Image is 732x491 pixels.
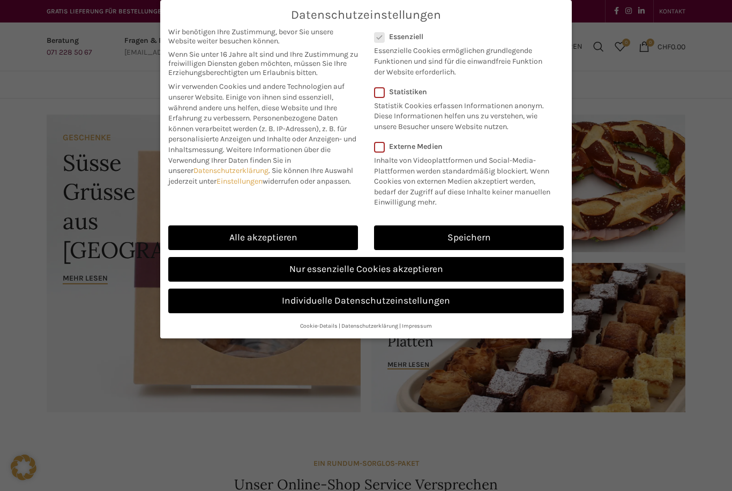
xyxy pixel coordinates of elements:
a: Speichern [374,225,564,250]
span: Sie können Ihre Auswahl jederzeit unter widerrufen oder anpassen. [168,166,353,186]
span: Wir verwenden Cookies und andere Technologien auf unserer Website. Einige von ihnen sind essenzie... [168,82,345,123]
span: Datenschutzeinstellungen [291,8,441,22]
a: Impressum [402,322,432,329]
a: Alle akzeptieren [168,225,358,250]
span: Personenbezogene Daten können verarbeitet werden (z. B. IP-Adressen), z. B. für personalisierte A... [168,114,356,154]
p: Essenzielle Cookies ermöglichen grundlegende Funktionen und sind für die einwandfreie Funktion de... [374,41,550,77]
p: Statistik Cookies erfassen Informationen anonym. Diese Informationen helfen uns zu verstehen, wie... [374,96,550,132]
a: Einstellungen [216,177,263,186]
span: Wenn Sie unter 16 Jahre alt sind und Ihre Zustimmung zu freiwilligen Diensten geben möchten, müss... [168,50,358,77]
label: Essenziell [374,32,550,41]
a: Datenschutzerklärung [341,322,398,329]
p: Inhalte von Videoplattformen und Social-Media-Plattformen werden standardmäßig blockiert. Wenn Co... [374,151,557,208]
span: Weitere Informationen über die Verwendung Ihrer Daten finden Sie in unserer . [168,145,331,175]
a: Datenschutzerklärung [193,166,268,175]
span: Wir benötigen Ihre Zustimmung, bevor Sie unsere Website weiter besuchen können. [168,27,358,46]
label: Statistiken [374,87,550,96]
a: Individuelle Datenschutzeinstellungen [168,289,564,313]
a: Cookie-Details [300,322,338,329]
a: Nur essenzielle Cookies akzeptieren [168,257,564,282]
label: Externe Medien [374,142,557,151]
